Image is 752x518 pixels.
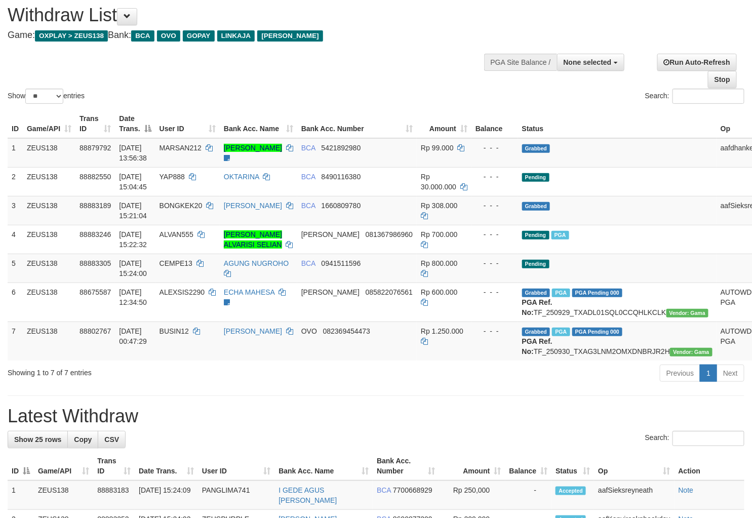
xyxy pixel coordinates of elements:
[366,230,413,238] span: Copy 081367986960 to clipboard
[220,109,297,138] th: Bank Acc. Name: activate to sort column ascending
[672,431,744,446] input: Search:
[274,452,373,481] th: Bank Acc. Name: activate to sort column ascending
[257,30,323,42] span: [PERSON_NAME]
[301,230,360,238] span: [PERSON_NAME]
[672,89,744,104] input: Search:
[484,54,557,71] div: PGA Site Balance /
[476,229,514,240] div: - - -
[80,327,111,335] span: 88802767
[552,328,570,336] span: Marked by aafsreyleap
[155,109,220,138] th: User ID: activate to sort column ascending
[708,71,737,88] a: Stop
[8,167,23,196] td: 2
[8,109,23,138] th: ID
[322,173,361,181] span: Copy 8490116380 to clipboard
[297,109,417,138] th: Bank Acc. Number: activate to sort column ascending
[476,326,514,336] div: - - -
[421,327,463,335] span: Rp 1.250.000
[522,260,549,268] span: Pending
[439,452,505,481] th: Amount: activate to sort column ascending
[23,254,75,283] td: ZEUS138
[217,30,255,42] span: LINKAJA
[224,173,259,181] a: OKTARINA
[556,487,586,495] span: Accepted
[301,327,317,335] span: OVO
[183,30,215,42] span: GOPAY
[366,288,413,296] span: Copy 085822076561 to clipboard
[8,481,34,510] td: 1
[476,201,514,211] div: - - -
[23,167,75,196] td: ZEUS138
[476,258,514,268] div: - - -
[670,348,713,356] span: Vendor URL: https://trx31.1velocity.biz
[675,452,744,481] th: Action
[80,259,111,267] span: 88883305
[660,365,700,382] a: Previous
[160,173,185,181] span: YAP888
[8,364,306,378] div: Showing 1 to 7 of 7 entries
[119,259,147,277] span: [DATE] 15:24:00
[23,196,75,225] td: ZEUS138
[679,486,694,494] a: Note
[119,288,147,306] span: [DATE] 12:34:50
[34,481,93,510] td: ZEUS138
[23,322,75,361] td: ZEUS138
[23,138,75,168] td: ZEUS138
[421,144,454,152] span: Rp 99.000
[80,144,111,152] span: 88879792
[224,327,282,335] a: [PERSON_NAME]
[14,435,61,444] span: Show 25 rows
[279,486,337,504] a: I GEDE AGUS [PERSON_NAME]
[594,481,674,510] td: aafSieksreyneath
[35,30,108,42] span: OXPLAY > ZEUS138
[518,283,717,322] td: TF_250929_TXADL01SQL0CCQHLKCLK
[471,109,518,138] th: Balance
[80,173,111,181] span: 88882550
[224,288,274,296] a: ECHA MAHESA
[572,289,623,297] span: PGA Pending
[8,322,23,361] td: 7
[23,283,75,322] td: ZEUS138
[80,202,111,210] span: 88883189
[23,225,75,254] td: ZEUS138
[8,30,491,41] h4: Game: Bank:
[34,452,93,481] th: Game/API: activate to sort column ascending
[377,486,391,494] span: BCA
[119,230,147,249] span: [DATE] 15:22:32
[301,202,315,210] span: BCA
[476,172,514,182] div: - - -
[224,144,282,152] a: [PERSON_NAME]
[8,138,23,168] td: 1
[522,289,550,297] span: Grabbed
[522,337,552,355] b: PGA Ref. No:
[8,283,23,322] td: 6
[522,144,550,153] span: Grabbed
[373,452,439,481] th: Bank Acc. Number: activate to sort column ascending
[104,435,119,444] span: CSV
[98,431,126,448] a: CSV
[564,58,612,66] span: None selected
[198,452,274,481] th: User ID: activate to sort column ascending
[160,327,189,335] span: BUSIN12
[224,259,289,267] a: AGUNG NUGROHO
[551,231,569,240] span: Marked by aafanarl
[572,328,623,336] span: PGA Pending
[551,452,594,481] th: Status: activate to sort column ascending
[198,481,274,510] td: PANGLIMA741
[75,109,115,138] th: Trans ID: activate to sort column ascending
[518,109,717,138] th: Status
[301,288,360,296] span: [PERSON_NAME]
[421,202,457,210] span: Rp 308.000
[322,202,361,210] span: Copy 1660809780 to clipboard
[135,452,198,481] th: Date Trans.: activate to sort column ascending
[131,30,154,42] span: BCA
[393,486,432,494] span: Copy 7700668929 to clipboard
[322,144,361,152] span: Copy 5421892980 to clipboard
[522,231,549,240] span: Pending
[8,431,68,448] a: Show 25 rows
[80,230,111,238] span: 88883246
[505,481,552,510] td: -
[8,225,23,254] td: 4
[115,109,155,138] th: Date Trans.: activate to sort column descending
[301,173,315,181] span: BCA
